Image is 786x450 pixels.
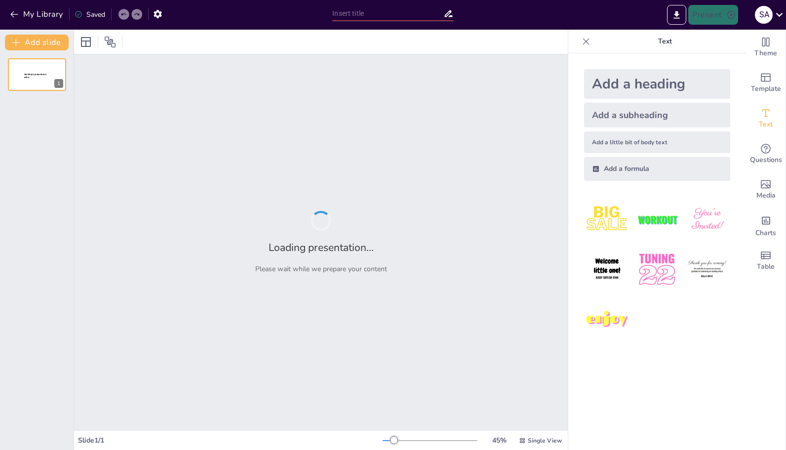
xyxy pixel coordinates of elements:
span: Table [757,261,775,272]
p: Please wait while we prepare your content [255,264,387,274]
span: Text [759,119,773,130]
img: 3.jpeg [684,197,730,243]
img: 5.jpeg [634,246,680,292]
img: 6.jpeg [684,246,730,292]
div: S A [755,6,773,24]
span: Media [756,190,776,201]
span: Position [104,36,116,48]
div: Add a heading [584,69,730,99]
img: 2.jpeg [634,197,680,243]
div: Get real-time input from your audience [746,136,786,172]
span: Charts [755,228,776,239]
div: Change the overall theme [746,30,786,65]
div: Saved [75,10,105,19]
img: 7.jpeg [584,297,630,343]
div: Add a subheading [584,103,730,127]
button: Add slide [5,35,69,50]
p: Text [594,30,736,53]
button: Present [688,5,738,25]
div: Add text boxes [746,101,786,136]
div: Add a table [746,243,786,279]
img: 4.jpeg [584,246,630,292]
div: Add ready made slides [746,65,786,101]
div: 1 [8,58,66,91]
span: Single View [528,437,562,445]
div: Add images, graphics, shapes or video [746,172,786,207]
div: Add a formula [584,157,730,181]
div: Slide 1 / 1 [78,436,383,445]
div: Add charts and graphs [746,207,786,243]
button: My Library [7,6,67,22]
input: Insert title [332,6,443,21]
span: Sendsteps presentation editor [24,73,46,79]
div: 1 [54,79,63,88]
div: 45 % [487,436,511,445]
h2: Loading presentation... [269,241,374,254]
button: S A [755,5,773,25]
button: Export to PowerPoint [667,5,686,25]
span: Template [751,83,781,94]
div: Add a little bit of body text [584,131,730,153]
span: Theme [754,48,777,59]
span: Questions [750,155,782,165]
img: 1.jpeg [584,197,630,243]
div: Layout [78,34,94,50]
